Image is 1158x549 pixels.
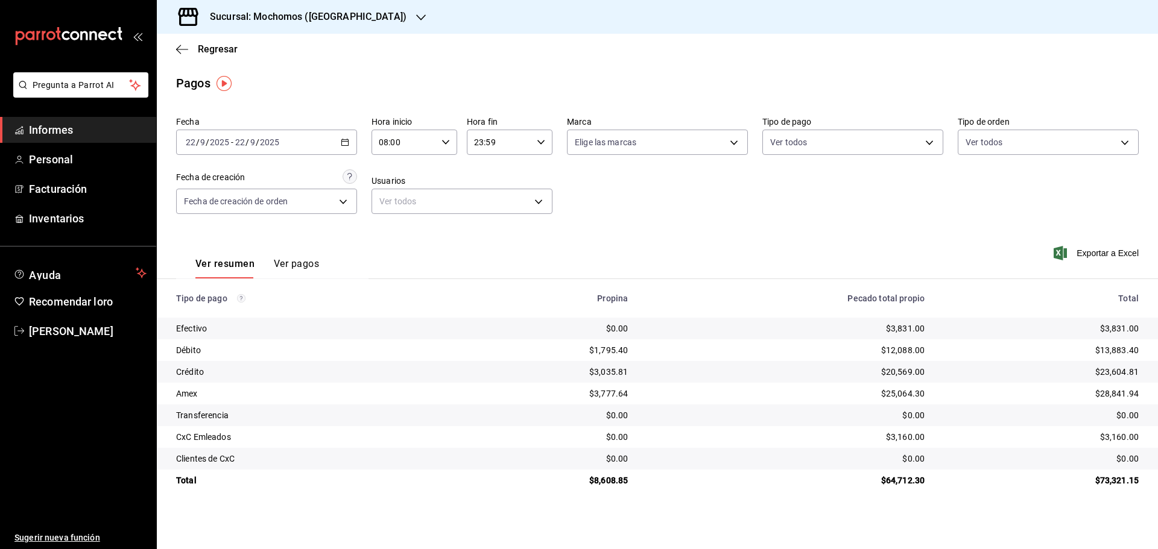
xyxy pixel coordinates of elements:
font: Usuarios [372,176,405,186]
font: Clientes de CxC [176,454,235,463]
font: $3,777.64 [589,389,628,398]
font: Propina [597,293,628,303]
font: Elige las marcas [575,137,636,147]
font: Marca [567,117,592,127]
input: ---- [259,137,280,147]
font: Ver pagos [274,258,319,269]
font: Crédito [176,367,204,377]
font: Tipo de pago [762,117,812,127]
font: Ver todos [379,196,416,206]
font: Ayuda [29,269,62,281]
font: Sugerir nueva función [14,533,100,542]
font: $0.00 [902,410,925,420]
img: Marcador de información sobre herramientas [217,76,232,91]
input: -- [185,137,196,147]
font: $1,795.40 [589,345,628,355]
font: $13,883.40 [1095,345,1139,355]
font: Exportar a Excel [1077,248,1139,258]
font: Informes [29,124,73,136]
font: $0.00 [606,432,628,442]
font: $0.00 [1116,410,1139,420]
font: $3,160.00 [886,432,925,442]
font: Transferencia [176,410,229,420]
font: Ver todos [770,137,807,147]
font: Fecha [176,117,200,127]
svg: Los pagos realizados con Pay y otras terminales son montos brutos. [237,294,245,303]
font: $0.00 [606,454,628,463]
a: Pregunta a Parrot AI [8,87,148,100]
font: $12,088.00 [881,345,925,355]
font: Total [176,475,197,485]
font: Facturación [29,183,87,195]
font: $3,035.81 [589,367,628,377]
input: -- [200,137,206,147]
font: $3,831.00 [1100,324,1139,333]
font: / [206,137,209,147]
font: Personal [29,153,73,166]
input: -- [250,137,256,147]
font: $0.00 [606,410,628,420]
input: ---- [209,137,230,147]
font: Fecha de creación [176,172,245,182]
font: Ver resumen [195,258,255,269]
font: Pagos [176,76,210,90]
font: / [245,137,249,147]
font: / [256,137,259,147]
button: Exportar a Excel [1056,246,1139,260]
font: $28,841.94 [1095,389,1139,398]
font: - [231,137,233,147]
font: $25,064.30 [881,389,925,398]
font: Débito [176,345,201,355]
button: abrir_cajón_menú [133,31,142,41]
input: -- [235,137,245,147]
button: Regresar [176,43,238,55]
font: $0.00 [606,324,628,333]
font: Hora fin [467,117,498,127]
font: [PERSON_NAME] [29,325,113,337]
font: Efectivo [176,324,207,333]
font: $3,831.00 [886,324,925,333]
font: Pecado total propio [847,293,925,303]
font: Recomendar loro [29,295,113,308]
font: $20,569.00 [881,367,925,377]
font: Hora inicio [372,117,412,127]
font: $3,160.00 [1100,432,1139,442]
font: CxC Emleados [176,432,231,442]
font: $0.00 [1116,454,1139,463]
font: Ver todos [966,137,1002,147]
font: $23,604.81 [1095,367,1139,377]
font: Regresar [198,43,238,55]
font: Tipo de orden [958,117,1010,127]
font: Fecha de creación de orden [184,196,288,206]
font: $64,712.30 [881,475,925,485]
font: Inventarios [29,212,84,225]
font: $73,321.15 [1095,475,1139,485]
font: Pregunta a Parrot AI [33,80,115,90]
font: $8,608.85 [589,475,628,485]
font: $0.00 [902,454,925,463]
font: Total [1118,293,1139,303]
font: Sucursal: Mochomos ([GEOGRAPHIC_DATA]) [210,11,407,22]
div: pestañas de navegación [195,257,319,278]
button: Pregunta a Parrot AI [13,72,148,98]
font: Tipo de pago [176,293,227,303]
font: Amex [176,389,198,398]
font: / [196,137,200,147]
